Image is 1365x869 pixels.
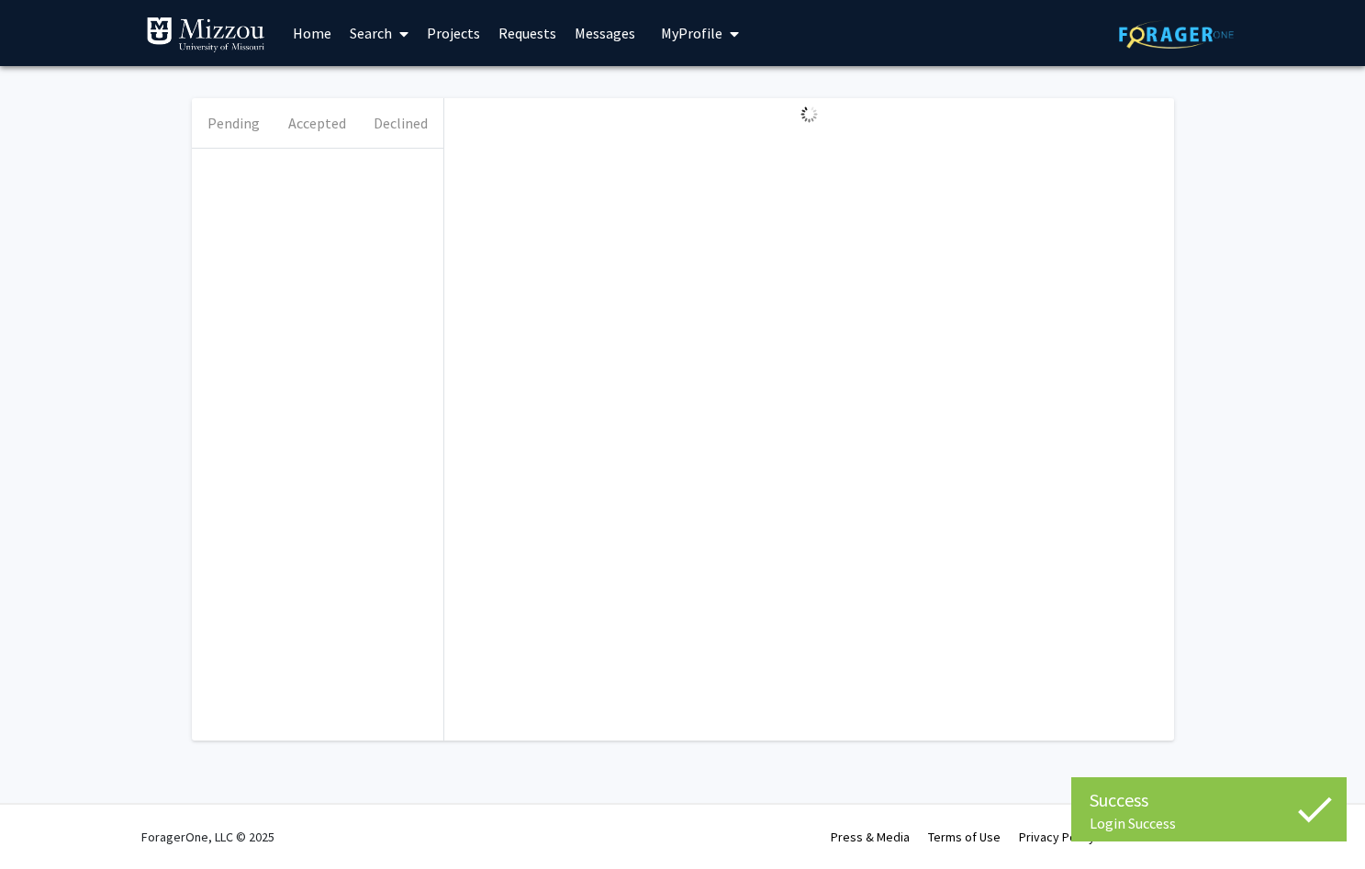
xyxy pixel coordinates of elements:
[565,1,644,65] a: Messages
[1019,829,1095,845] a: Privacy Policy
[275,98,359,148] button: Accepted
[661,24,722,42] span: My Profile
[1090,786,1328,814] div: Success
[418,1,489,65] a: Projects
[341,1,418,65] a: Search
[793,98,825,130] img: Loading
[14,786,78,855] iframe: Chat
[192,98,275,148] button: Pending
[141,805,274,869] div: ForagerOne, LLC © 2025
[928,829,1001,845] a: Terms of Use
[489,1,565,65] a: Requests
[1090,814,1328,832] div: Login Success
[1119,20,1234,49] img: ForagerOne Logo
[146,17,265,53] img: University of Missouri Logo
[831,829,910,845] a: Press & Media
[359,98,442,148] button: Declined
[284,1,341,65] a: Home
